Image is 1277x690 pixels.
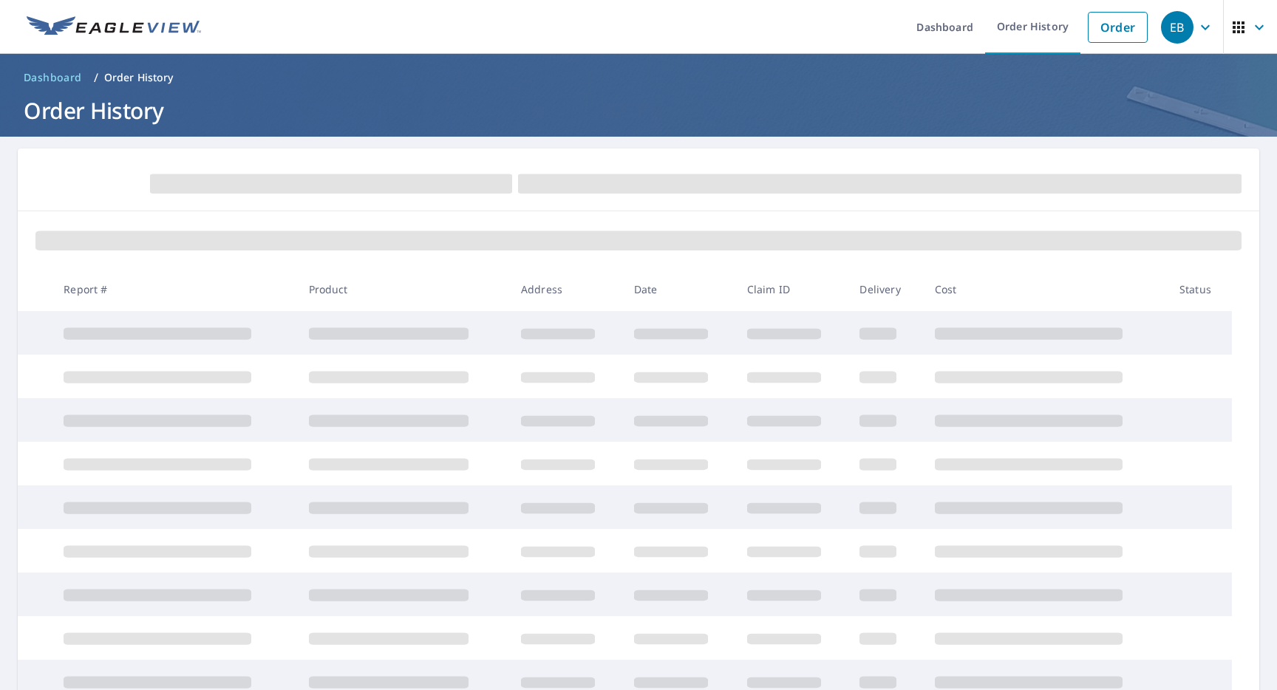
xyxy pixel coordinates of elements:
[622,267,735,311] th: Date
[509,267,622,311] th: Address
[27,16,201,38] img: EV Logo
[735,267,848,311] th: Claim ID
[297,267,509,311] th: Product
[104,70,174,85] p: Order History
[848,267,922,311] th: Delivery
[24,70,82,85] span: Dashboard
[94,69,98,86] li: /
[1168,267,1232,311] th: Status
[923,267,1168,311] th: Cost
[1161,11,1193,44] div: EB
[18,66,1259,89] nav: breadcrumb
[1088,12,1148,43] a: Order
[18,95,1259,126] h1: Order History
[18,66,88,89] a: Dashboard
[52,267,296,311] th: Report #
